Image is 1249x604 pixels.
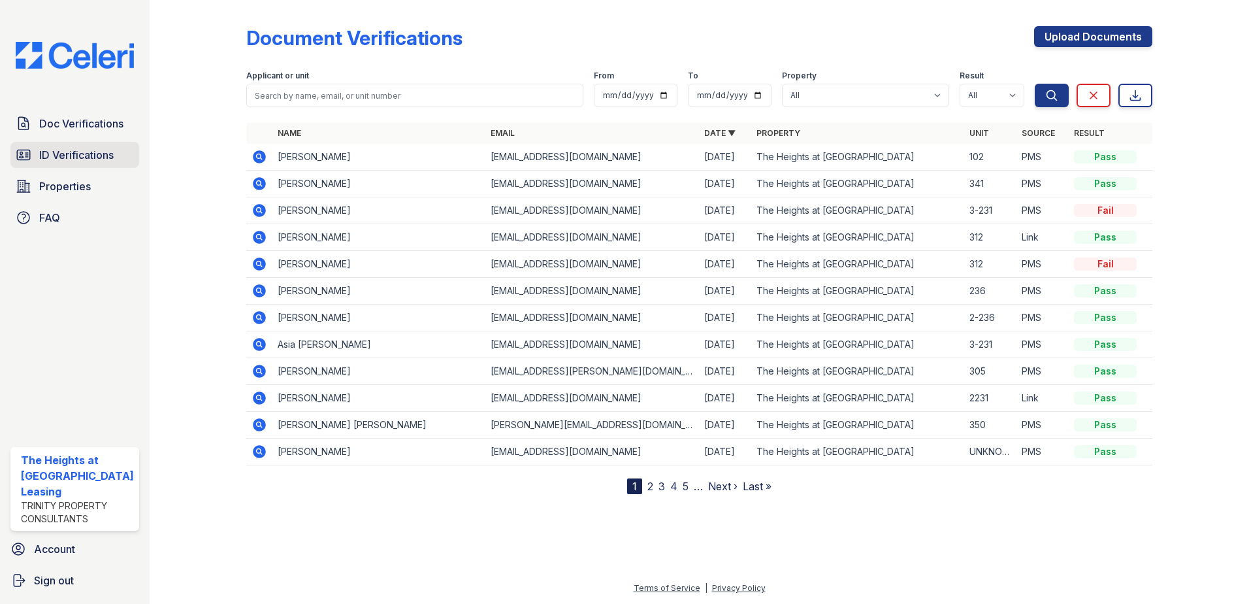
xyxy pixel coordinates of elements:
div: 1 [627,478,642,494]
td: [EMAIL_ADDRESS][DOMAIN_NAME] [485,278,699,305]
a: Sign out [5,567,144,594]
div: Pass [1074,150,1137,163]
input: Search by name, email, or unit number [246,84,584,107]
td: [PERSON_NAME] [272,278,486,305]
td: PMS [1016,251,1069,278]
td: PMS [1016,358,1069,385]
a: Property [756,128,800,138]
a: Email [491,128,515,138]
td: 312 [964,251,1016,278]
div: Pass [1074,177,1137,190]
td: The Heights at [GEOGRAPHIC_DATA] [751,439,965,465]
td: [DATE] [699,144,751,171]
td: [EMAIL_ADDRESS][DOMAIN_NAME] [485,439,699,465]
td: The Heights at [GEOGRAPHIC_DATA] [751,144,965,171]
td: [PERSON_NAME] [272,251,486,278]
td: PMS [1016,412,1069,439]
div: Trinity Property Consultants [21,499,134,526]
a: Next › [708,480,738,493]
td: 2-236 [964,305,1016,331]
td: The Heights at [GEOGRAPHIC_DATA] [751,412,965,439]
td: [PERSON_NAME] [272,171,486,197]
td: 102 [964,144,1016,171]
td: [PERSON_NAME] [272,385,486,412]
td: The Heights at [GEOGRAPHIC_DATA] [751,385,965,412]
td: The Heights at [GEOGRAPHIC_DATA] [751,224,965,251]
td: [EMAIL_ADDRESS][DOMAIN_NAME] [485,251,699,278]
td: 350 [964,412,1016,439]
div: Pass [1074,311,1137,324]
a: Properties [10,173,139,199]
td: [EMAIL_ADDRESS][DOMAIN_NAME] [485,171,699,197]
a: Account [5,536,144,562]
td: PMS [1016,305,1069,331]
img: CE_Logo_Blue-a8612792a0a2168367f1c8372b55b34899dd931a85d93a1a3d3e32e68fde9ad4.png [5,42,144,69]
span: Sign out [34,573,74,588]
div: Document Verifications [246,26,462,50]
td: [DATE] [699,278,751,305]
label: Applicant or unit [246,71,309,81]
td: [EMAIL_ADDRESS][DOMAIN_NAME] [485,385,699,412]
td: [DATE] [699,197,751,224]
td: [DATE] [699,358,751,385]
span: Account [34,541,75,557]
a: 3 [658,480,665,493]
td: 2231 [964,385,1016,412]
td: Asia [PERSON_NAME] [272,331,486,358]
td: [PERSON_NAME] [PERSON_NAME] [272,412,486,439]
td: [DATE] [699,439,751,465]
td: [DATE] [699,224,751,251]
label: Property [782,71,817,81]
td: PMS [1016,439,1069,465]
td: [EMAIL_ADDRESS][DOMAIN_NAME] [485,197,699,224]
td: 3-231 [964,331,1016,358]
div: Pass [1074,338,1137,351]
a: Privacy Policy [712,583,766,593]
td: 312 [964,224,1016,251]
a: 2 [647,480,653,493]
div: Fail [1074,258,1137,271]
td: [EMAIL_ADDRESS][DOMAIN_NAME] [485,144,699,171]
td: The Heights at [GEOGRAPHIC_DATA] [751,305,965,331]
td: 305 [964,358,1016,385]
a: Upload Documents [1034,26,1152,47]
td: PMS [1016,144,1069,171]
td: [DATE] [699,412,751,439]
td: [EMAIL_ADDRESS][DOMAIN_NAME] [485,224,699,251]
label: To [688,71,698,81]
div: Pass [1074,392,1137,405]
a: Unit [969,128,989,138]
div: | [705,583,707,593]
td: The Heights at [GEOGRAPHIC_DATA] [751,278,965,305]
span: Properties [39,178,91,194]
td: [DATE] [699,171,751,197]
a: Result [1074,128,1105,138]
div: Pass [1074,418,1137,431]
td: PMS [1016,278,1069,305]
span: FAQ [39,210,60,226]
a: Date ▼ [704,128,736,138]
label: Result [960,71,984,81]
div: The Heights at [GEOGRAPHIC_DATA] Leasing [21,452,134,499]
td: [PERSON_NAME] [272,224,486,251]
td: [PERSON_NAME] [272,305,486,331]
span: Doc Verifications [39,116,123,131]
td: [DATE] [699,385,751,412]
div: Pass [1074,231,1137,244]
td: PMS [1016,171,1069,197]
div: Fail [1074,204,1137,217]
td: The Heights at [GEOGRAPHIC_DATA] [751,171,965,197]
td: The Heights at [GEOGRAPHIC_DATA] [751,251,965,278]
td: PMS [1016,197,1069,224]
td: [PERSON_NAME] [272,197,486,224]
td: [EMAIL_ADDRESS][DOMAIN_NAME] [485,331,699,358]
td: [EMAIL_ADDRESS][PERSON_NAME][DOMAIN_NAME] [485,358,699,385]
td: UNKNOWN [964,439,1016,465]
a: Last » [743,480,771,493]
a: FAQ [10,205,139,231]
td: [PERSON_NAME][EMAIL_ADDRESS][DOMAIN_NAME] [485,412,699,439]
td: [EMAIL_ADDRESS][DOMAIN_NAME] [485,305,699,331]
td: [PERSON_NAME] [272,144,486,171]
div: Pass [1074,445,1137,458]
